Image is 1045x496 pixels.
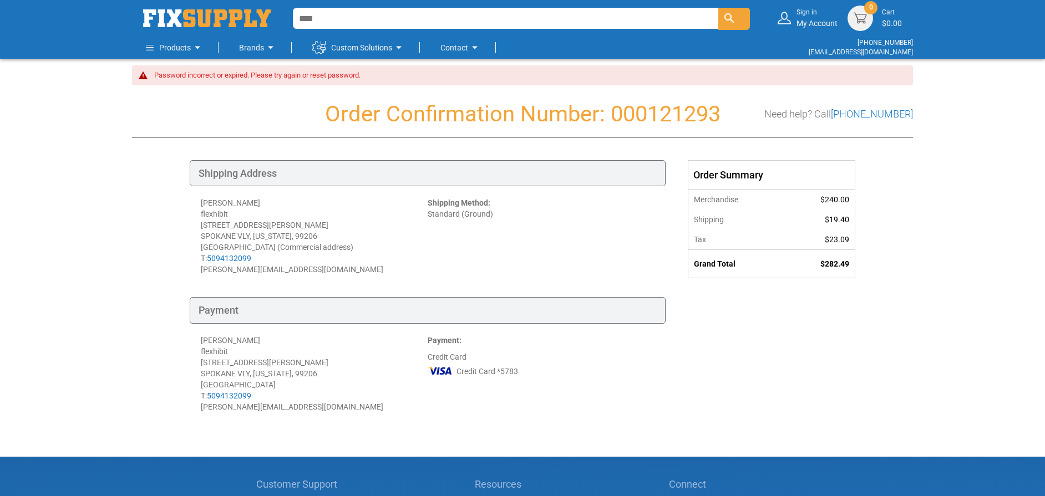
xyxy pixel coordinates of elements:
div: Payment [190,297,666,324]
a: [EMAIL_ADDRESS][DOMAIN_NAME] [809,48,913,56]
img: Fix Industrial Supply [143,9,271,27]
h1: Order Confirmation Number: 000121293 [132,102,913,126]
small: Sign in [797,8,838,17]
span: Credit Card *5783 [456,366,518,377]
span: $19.40 [825,215,849,224]
span: $282.49 [820,259,849,268]
th: Shipping [688,209,785,229]
div: Shipping Address [190,160,666,187]
div: Order Summary [688,161,855,190]
a: store logo [143,9,271,27]
h5: Resources [475,479,537,490]
h5: Connect [669,479,789,490]
strong: Payment: [428,336,461,345]
a: [PHONE_NUMBER] [858,39,913,47]
a: Contact [440,37,481,59]
a: 5094132099 [207,254,251,263]
small: Cart [882,8,902,17]
div: [PERSON_NAME] flexhibit [STREET_ADDRESS][PERSON_NAME] SPOKANE VLY, [US_STATE], 99206 [GEOGRAPHIC_... [201,335,428,412]
span: $0.00 [882,19,902,28]
a: Brands [239,37,277,59]
a: [PHONE_NUMBER] [831,108,913,120]
span: $240.00 [820,195,849,204]
div: My Account [797,8,838,28]
div: Standard (Ground) [428,197,655,275]
h3: Need help? Call [764,109,913,120]
div: [PERSON_NAME] flexhibit [STREET_ADDRESS][PERSON_NAME] SPOKANE VLY, [US_STATE], 99206 [GEOGRAPHIC_... [201,197,428,275]
th: Tax [688,229,785,250]
strong: Shipping Method: [428,198,490,207]
div: Credit Card [428,335,655,412]
th: Merchandise [688,190,785,210]
a: 5094132099 [207,391,251,400]
div: Password incorrect or expired. Please try again or reset password. [154,71,902,80]
h5: Customer Support [256,479,343,490]
a: Custom Solutions [312,37,405,59]
strong: Grand Total [694,259,735,268]
img: VI [428,362,453,379]
span: $23.09 [825,235,849,244]
a: Products [146,37,204,59]
span: 0 [869,3,873,12]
